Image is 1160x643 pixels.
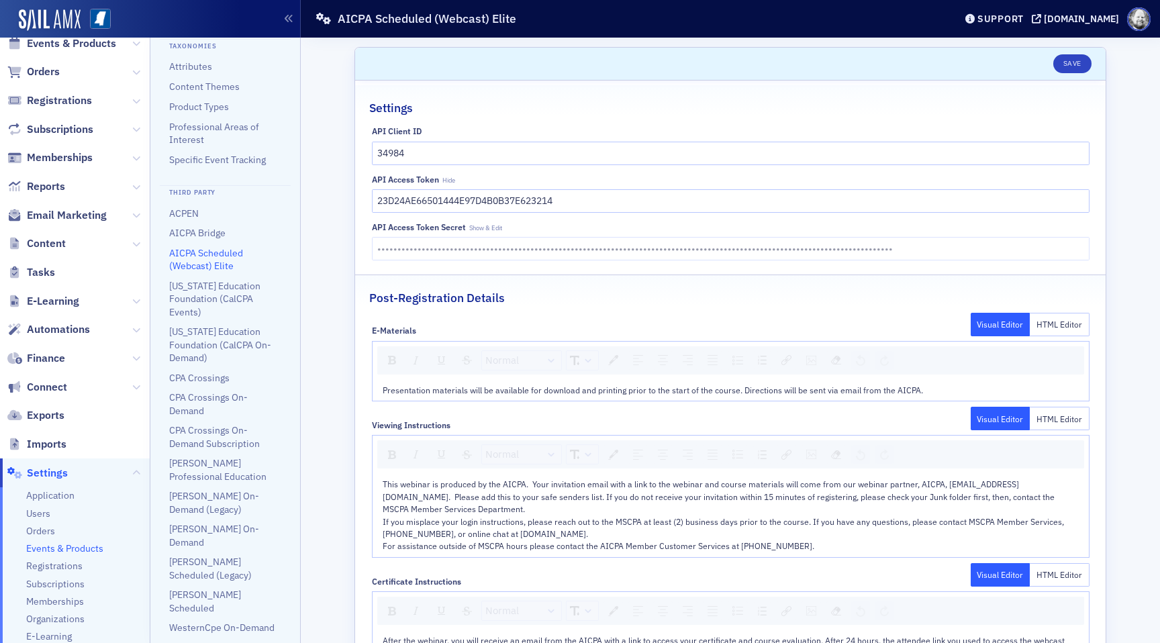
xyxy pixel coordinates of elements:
div: rdw-wrapper [372,341,1090,401]
a: Specific Event Tracking [169,154,266,166]
span: Tasks [27,265,55,280]
span: Normal [485,447,519,462]
div: rdw-wrapper [372,435,1090,557]
div: Image [802,351,821,370]
div: rdw-image-control [799,601,824,621]
div: rdw-dropdown [481,601,562,621]
a: Orders [7,64,60,79]
div: Ordered [753,351,771,369]
span: Email Marketing [27,208,107,223]
div: Image [802,601,821,620]
img: SailAMX [19,9,81,31]
span: Finance [27,351,65,366]
a: Events & Products [26,542,103,555]
div: Underline [432,445,452,464]
div: Unordered [728,601,748,620]
div: rdw-list-control [725,350,774,370]
span: Organizations [26,613,85,626]
span: Imports [27,437,66,452]
div: API Access Token [372,175,439,185]
div: Certificate Instructions [372,577,461,587]
img: SailAMX [90,9,111,30]
div: Bold [383,351,401,369]
button: Visual Editor [971,313,1030,336]
button: Visual Editor [971,563,1030,587]
div: Redo [875,351,893,370]
div: Remove [826,601,846,620]
a: Block Type [482,445,561,464]
div: Undo [851,351,870,370]
span: Presentation materials will be available for download and printing prior to the start of the cour... [383,385,923,395]
span: Reports [27,179,65,194]
div: Justify [703,445,722,464]
div: rdw-toolbar [377,346,1084,375]
span: Orders [26,525,55,538]
a: Exports [7,408,64,423]
a: Professional Areas of Interest [169,121,259,146]
div: rdw-remove-control [824,350,849,370]
div: [DOMAIN_NAME] [1044,13,1119,25]
div: rdw-toolbar [377,440,1084,468]
div: rdw-link-control [774,350,799,370]
div: rdw-block-control [479,601,564,621]
a: [US_STATE] Education Foundation (CalCPA Events) [169,280,260,318]
div: rdw-dropdown [481,444,562,464]
div: API Access Token Secret [372,222,466,232]
a: Attributes [169,60,212,72]
div: Left [628,351,648,370]
a: Reports [7,179,65,194]
div: Center [653,601,673,620]
span: Settings [27,466,68,481]
div: rdw-link-control [774,444,799,464]
a: Font Size [567,351,598,370]
span: Show & Edit [469,224,502,232]
div: rdw-history-control [849,444,896,464]
a: Settings [7,466,68,481]
div: rdw-block-control [479,350,564,370]
button: HTML Editor [1030,407,1090,430]
h1: AICPA Scheduled (Webcast) Elite [338,11,516,27]
div: rdw-inline-control [381,350,479,370]
a: Registrations [26,560,83,573]
div: rdw-dropdown [566,444,599,464]
a: E-Learning [26,630,72,643]
div: rdw-font-size-control [564,444,601,464]
div: Justify [703,351,722,370]
span: Orders [27,64,60,79]
span: Events & Products [27,36,116,51]
div: rdw-inline-control [381,601,479,621]
div: Unordered [728,351,748,370]
a: [PERSON_NAME] Scheduled [169,589,241,613]
div: rdw-color-picker [601,350,626,370]
div: Right [678,445,697,464]
div: Undo [851,601,870,620]
div: Left [628,601,648,620]
div: Right [678,351,697,370]
a: Users [26,507,50,520]
div: rdw-link-control [774,601,799,621]
div: rdw-remove-control [824,601,849,621]
a: [PERSON_NAME] On-Demand (Legacy) [169,490,259,515]
div: rdw-image-control [799,350,824,370]
div: rdw-dropdown [481,350,562,370]
div: Bold [383,446,401,464]
div: rdw-textalign-control [626,601,725,621]
div: Support [977,13,1024,25]
div: Link [777,601,796,620]
span: Registrations [27,93,92,108]
div: Undo [851,445,870,464]
a: CPA Crossings On-Demand [169,391,248,416]
a: Font Size [567,601,598,620]
div: Ordered [753,446,771,464]
a: Memberships [26,595,84,608]
div: Justify [703,601,722,620]
div: rdw-toolbar [377,597,1084,625]
a: CPA Crossings On-Demand Subscription [169,424,260,449]
div: Center [653,445,673,464]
